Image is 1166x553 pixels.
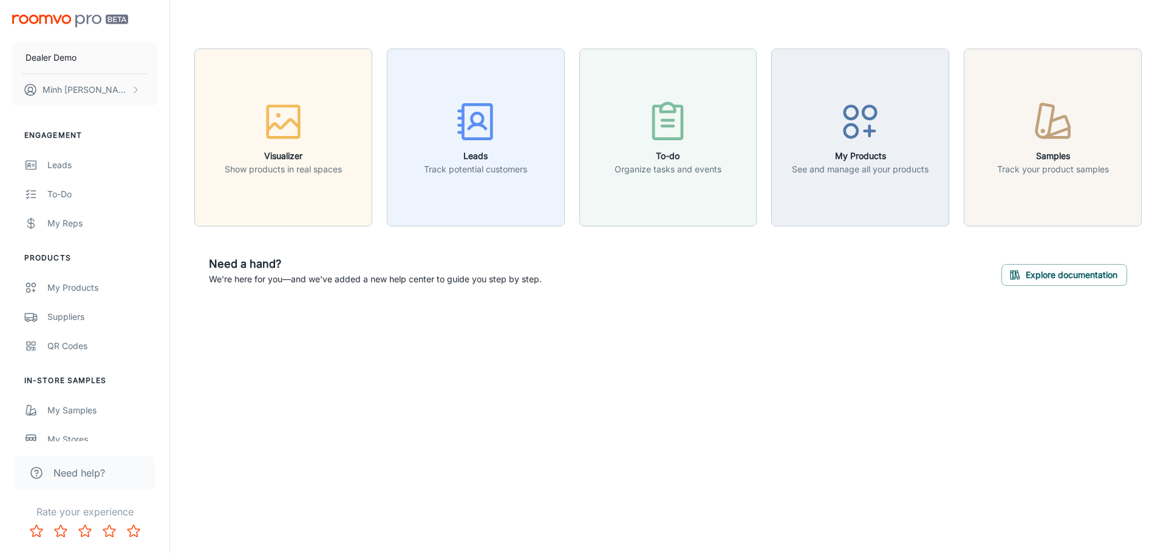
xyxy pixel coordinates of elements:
h6: Leads [424,149,527,163]
a: To-doOrganize tasks and events [579,131,757,143]
p: See and manage all your products [792,163,929,176]
a: LeadsTrack potential customers [387,131,565,143]
p: Show products in real spaces [225,163,342,176]
div: QR Codes [47,339,157,353]
button: Minh [PERSON_NAME] [12,74,157,106]
p: Organize tasks and events [615,163,721,176]
p: Dealer Demo [26,51,77,64]
p: We're here for you—and we've added a new help center to guide you step by step. [209,273,542,286]
div: To-do [47,188,157,201]
h6: My Products [792,149,929,163]
button: To-doOrganize tasks and events [579,49,757,226]
button: SamplesTrack your product samples [964,49,1142,226]
img: Roomvo PRO Beta [12,15,128,27]
p: Track your product samples [997,163,1109,176]
button: VisualizerShow products in real spaces [194,49,372,226]
h6: Need a hand? [209,256,542,273]
a: My ProductsSee and manage all your products [771,131,949,143]
div: Suppliers [47,310,157,324]
div: My Reps [47,217,157,230]
button: Explore documentation [1001,264,1127,286]
p: Minh [PERSON_NAME] [43,83,128,97]
div: My Products [47,281,157,294]
button: My ProductsSee and manage all your products [771,49,949,226]
p: Track potential customers [424,163,527,176]
a: SamplesTrack your product samples [964,131,1142,143]
h6: Samples [997,149,1109,163]
button: Dealer Demo [12,42,157,73]
button: LeadsTrack potential customers [387,49,565,226]
div: Leads [47,158,157,172]
a: Explore documentation [1001,268,1127,280]
h6: Visualizer [225,149,342,163]
h6: To-do [615,149,721,163]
